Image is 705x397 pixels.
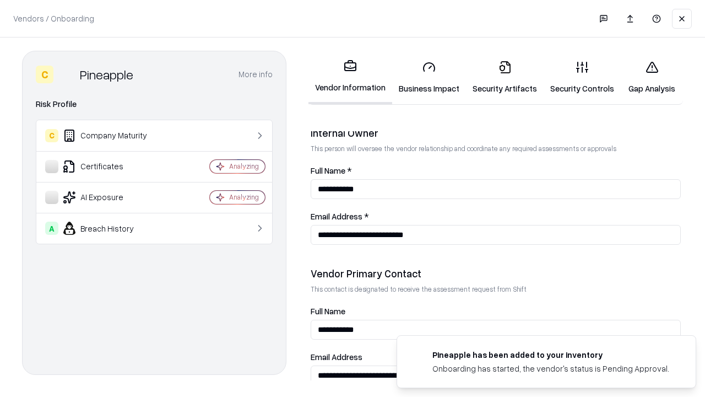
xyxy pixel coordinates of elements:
div: AI Exposure [45,191,177,204]
p: This contact is designated to receive the assessment request from Shift [311,285,681,294]
button: More info [238,65,273,84]
a: Security Artifacts [466,52,544,103]
div: Pineapple [80,66,133,83]
img: Pineapple [58,66,75,83]
div: C [45,129,58,142]
div: Breach History [45,222,177,235]
p: Vendors / Onboarding [13,13,94,24]
div: Company Maturity [45,129,177,142]
label: Email Address * [311,212,681,221]
div: Certificates [45,160,177,173]
div: Vendor Primary Contact [311,267,681,280]
div: Internal Owner [311,126,681,140]
p: This person will oversee the vendor relationship and coordinate any required assessments or appro... [311,144,681,153]
img: pineappleenergy.com [410,349,424,362]
label: Full Name [311,307,681,315]
a: Gap Analysis [621,52,683,103]
label: Full Name * [311,167,681,175]
div: A [45,222,58,235]
div: Analyzing [229,192,259,202]
div: Analyzing [229,162,259,171]
div: Risk Profile [36,98,273,111]
div: Pineapple has been added to your inventory [432,349,669,361]
div: Onboarding has started, the vendor's status is Pending Approval. [432,363,669,374]
a: Vendor Information [308,51,392,104]
a: Business Impact [392,52,466,103]
a: Security Controls [544,52,621,103]
label: Email Address [311,353,681,361]
div: C [36,66,53,83]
